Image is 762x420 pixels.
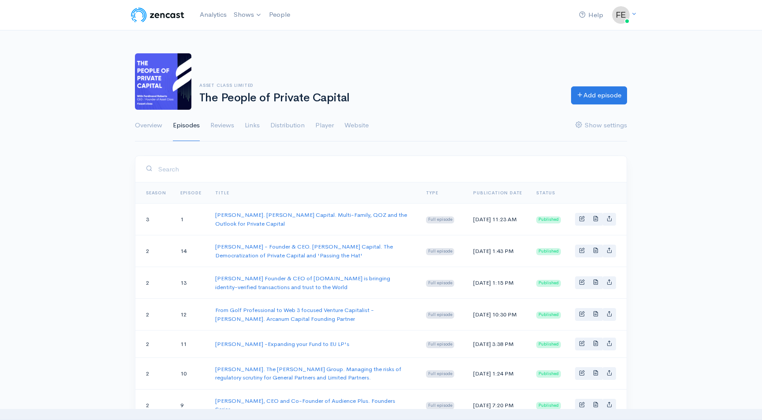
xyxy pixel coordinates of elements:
span: Status [536,190,555,196]
h6: Asset Class Limited [199,83,560,88]
a: [PERSON_NAME] -Expanding your Fund to EU LP's [215,340,349,348]
td: [DATE] 1:15 PM [466,267,529,299]
td: [DATE] 11:23 AM [466,204,529,235]
span: Published [536,280,561,287]
div: Basic example [575,367,616,380]
span: Published [536,248,561,255]
a: Episodes [173,110,200,141]
img: ... [612,6,630,24]
td: [DATE] 3:38 PM [466,331,529,358]
a: [PERSON_NAME]. The [PERSON_NAME] Group. Managing the risks of regulatory scrutiny for General Par... [215,365,401,382]
td: 12 [173,299,209,331]
span: Published [536,402,561,409]
div: Basic example [575,245,616,257]
td: 10 [173,357,209,389]
td: 2 [135,235,173,267]
td: 2 [135,299,173,331]
a: Title [215,190,229,196]
a: Help [575,6,607,25]
span: Published [536,216,561,223]
td: 1 [173,204,209,235]
a: Distribution [270,110,305,141]
td: 2 [135,357,173,389]
a: Overview [135,110,162,141]
span: Published [536,312,561,319]
td: 14 [173,235,209,267]
td: 2 [135,267,173,299]
div: Basic example [575,308,616,321]
span: Full episode [426,341,455,348]
div: Basic example [575,399,616,412]
a: Links [245,110,260,141]
a: [PERSON_NAME] Founder & CEO of [DOMAIN_NAME] is bringing identity-verified transactions and trust... [215,275,390,291]
a: People [265,5,294,24]
a: Episode [180,190,202,196]
span: Full episode [426,248,455,255]
td: 11 [173,331,209,358]
td: [DATE] 10:30 PM [466,299,529,331]
a: Season [146,190,166,196]
span: Full episode [426,280,455,287]
a: [PERSON_NAME] - Founder & CEO. [PERSON_NAME] Capital. The Democratization of Private Capital and ... [215,243,393,259]
div: Basic example [575,338,616,350]
a: Add episode [571,86,627,104]
span: Published [536,370,561,377]
a: Website [344,110,369,141]
a: Type [426,190,438,196]
a: Publication date [473,190,522,196]
h1: The People of Private Capital [199,92,560,104]
input: Search [158,160,616,178]
a: [PERSON_NAME], CEO and Co-Founder of Audience Plus. Founders Series: [215,397,395,413]
img: ZenCast Logo [130,6,186,24]
span: Published [536,341,561,348]
span: Full episode [426,370,455,377]
span: Full episode [426,216,455,223]
td: 13 [173,267,209,299]
span: Full episode [426,312,455,319]
td: [DATE] 1:43 PM [466,235,529,267]
a: From Golf Professional to Web 3 focused Venture Capitalist - [PERSON_NAME]. Arcanum Capital Found... [215,306,374,323]
a: [PERSON_NAME]. [PERSON_NAME] Capital. Multi-Family, QOZ and the Outlook for Private Capital [215,211,407,227]
a: Player [315,110,334,141]
span: Full episode [426,402,455,409]
div: Basic example [575,213,616,226]
td: 3 [135,204,173,235]
div: Basic example [575,276,616,289]
td: [DATE] 1:24 PM [466,357,529,389]
a: Show settings [575,110,627,141]
a: Shows [230,5,265,25]
a: Reviews [210,110,234,141]
a: Analytics [196,5,230,24]
td: 2 [135,331,173,358]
